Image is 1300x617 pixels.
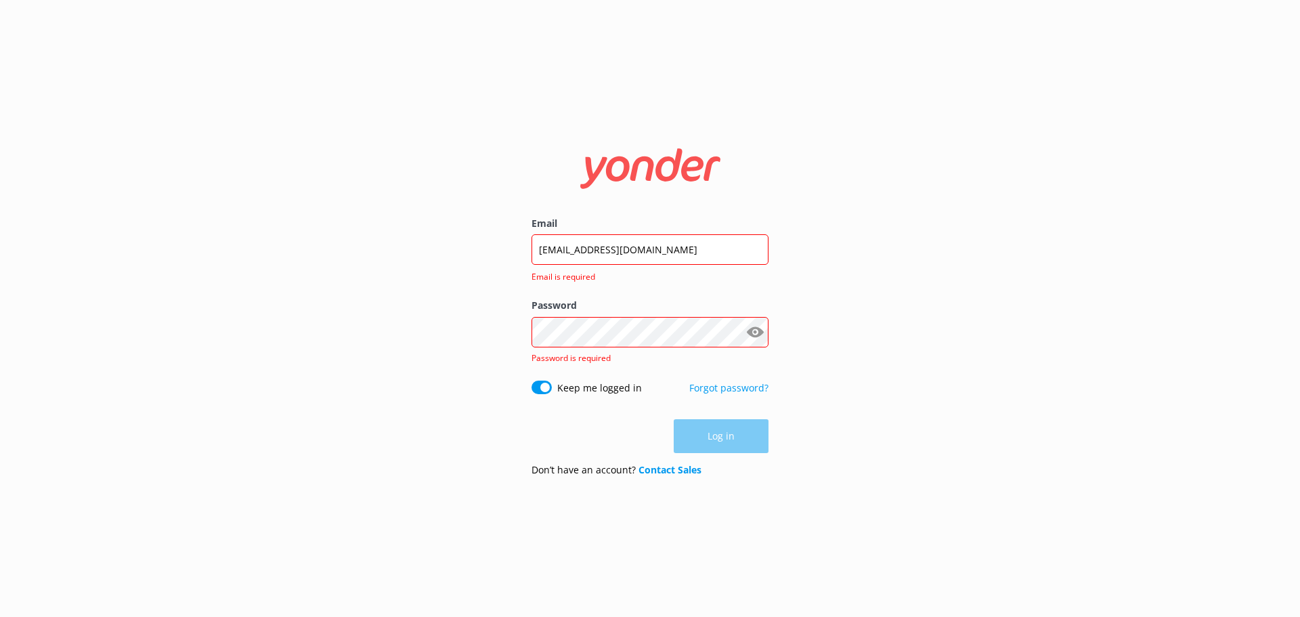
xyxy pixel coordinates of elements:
[532,270,760,283] span: Email is required
[532,352,611,364] span: Password is required
[638,463,701,476] a: Contact Sales
[532,234,768,265] input: user@emailaddress.com
[532,298,768,313] label: Password
[532,216,768,231] label: Email
[745,242,762,258] keeper-lock: Open Keeper Popup
[532,463,701,477] p: Don’t have an account?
